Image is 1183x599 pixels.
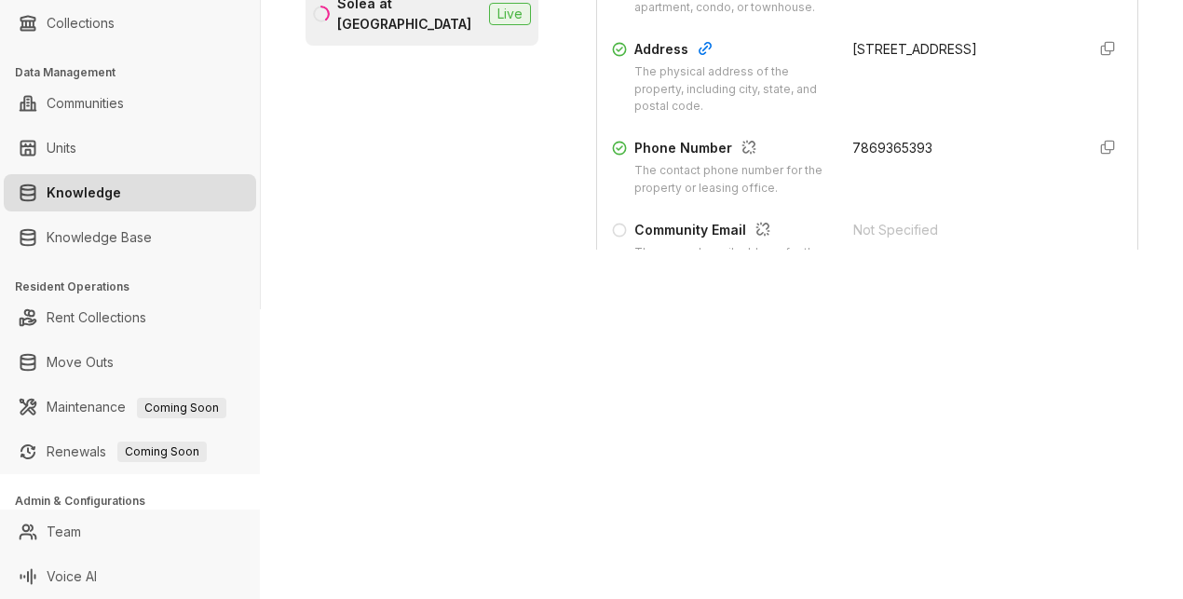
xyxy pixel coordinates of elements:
[15,279,260,295] h3: Resident Operations
[47,513,81,551] a: Team
[47,558,97,595] a: Voice AI
[4,219,256,256] li: Knowledge Base
[47,299,146,336] a: Rent Collections
[4,174,256,211] li: Knowledge
[137,398,226,418] span: Coming Soon
[634,39,830,63] div: Address
[47,5,115,42] a: Collections
[47,129,76,167] a: Units
[4,513,256,551] li: Team
[634,162,830,197] div: The contact phone number for the property or leasing office.
[47,433,207,470] a: RenewalsComing Soon
[15,493,260,510] h3: Admin & Configurations
[47,85,124,122] a: Communities
[4,558,256,595] li: Voice AI
[47,344,114,381] a: Move Outs
[4,299,256,336] li: Rent Collections
[634,220,831,244] div: Community Email
[4,85,256,122] li: Communities
[634,244,831,279] div: The general email address for the property or community inquiries.
[634,138,830,162] div: Phone Number
[4,388,256,426] li: Maintenance
[852,39,1070,60] div: [STREET_ADDRESS]
[853,220,1072,240] div: Not Specified
[4,344,256,381] li: Move Outs
[15,64,260,81] h3: Data Management
[4,129,256,167] li: Units
[852,140,932,156] span: 7869365393
[47,174,121,211] a: Knowledge
[4,433,256,470] li: Renewals
[117,442,207,462] span: Coming Soon
[489,3,531,25] span: Live
[634,63,830,116] div: The physical address of the property, including city, state, and postal code.
[47,219,152,256] a: Knowledge Base
[4,5,256,42] li: Collections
